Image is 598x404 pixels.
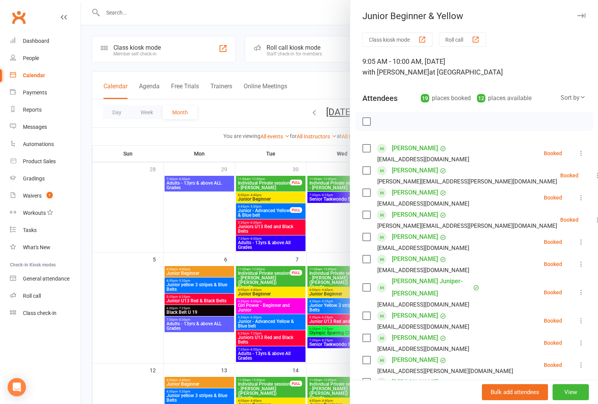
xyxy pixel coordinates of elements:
a: [PERSON_NAME] [392,209,438,221]
div: Booked [544,290,562,295]
a: [PERSON_NAME] Juniper-[PERSON_NAME] [392,275,471,300]
div: [EMAIL_ADDRESS][DOMAIN_NAME] [377,265,469,275]
div: [EMAIL_ADDRESS][PERSON_NAME][DOMAIN_NAME] [377,366,513,376]
a: Automations [10,136,81,153]
div: [EMAIL_ADDRESS][DOMAIN_NAME] [377,243,469,253]
div: [PERSON_NAME][EMAIL_ADDRESS][PERSON_NAME][DOMAIN_NAME] [377,177,557,187]
a: Payments [10,84,81,101]
div: Booked [544,340,562,346]
a: Gradings [10,170,81,187]
a: Reports [10,101,81,118]
div: [EMAIL_ADDRESS][DOMAIN_NAME] [377,322,469,332]
a: What's New [10,239,81,256]
a: Workouts [10,204,81,222]
a: [PERSON_NAME] [392,376,438,388]
a: Clubworx [9,8,28,27]
button: Bulk add attendees [482,384,548,400]
a: Dashboard [10,32,81,50]
a: Messages [10,118,81,136]
div: [EMAIL_ADDRESS][DOMAIN_NAME] [377,199,469,209]
div: Gradings [23,175,45,182]
div: 9:05 AM - 10:00 AM, [DATE] [362,56,586,78]
div: Class check-in [23,310,57,316]
div: 19 [421,94,429,102]
div: Booked [544,151,562,156]
div: Roll call [23,293,41,299]
a: [PERSON_NAME] [392,253,438,265]
div: Booked [544,318,562,323]
div: Booked [544,195,562,200]
div: Messages [23,124,47,130]
div: Booked [560,217,579,222]
a: Calendar [10,67,81,84]
a: [PERSON_NAME] [392,332,438,344]
div: Automations [23,141,54,147]
div: Calendar [23,72,45,78]
button: View [553,384,589,400]
div: Booked [544,239,562,245]
a: General attendance kiosk mode [10,270,81,287]
a: [PERSON_NAME] [392,187,438,199]
div: [EMAIL_ADDRESS][DOMAIN_NAME] [377,344,469,354]
div: Attendees [362,93,398,104]
div: [EMAIL_ADDRESS][DOMAIN_NAME] [377,154,469,164]
a: Tasks [10,222,81,239]
div: Booked [560,173,579,178]
div: Tasks [23,227,37,233]
div: Product Sales [23,158,56,164]
div: Reports [23,107,42,113]
a: [PERSON_NAME] [392,231,438,243]
div: [PERSON_NAME][EMAIL_ADDRESS][PERSON_NAME][DOMAIN_NAME] [377,221,557,231]
a: Product Sales [10,153,81,170]
div: Open Intercom Messenger [8,378,26,396]
button: Class kiosk mode [362,32,433,47]
div: Booked [544,362,562,368]
div: places available [477,93,532,104]
div: places booked [421,93,471,104]
div: 12 [477,94,485,102]
a: Waivers 1 [10,187,81,204]
div: Sort by [561,93,586,103]
div: Payments [23,89,47,96]
div: Waivers [23,193,42,199]
a: [PERSON_NAME] [392,164,438,177]
a: Class kiosk mode [10,305,81,322]
a: [PERSON_NAME] [392,142,438,154]
div: People [23,55,39,61]
div: [EMAIL_ADDRESS][DOMAIN_NAME] [377,300,469,310]
span: with [PERSON_NAME] [362,68,429,76]
div: Dashboard [23,38,49,44]
a: [PERSON_NAME] [392,354,438,366]
a: Roll call [10,287,81,305]
span: 1 [47,192,53,198]
div: Junior Beginner & Yellow [350,11,598,21]
div: What's New [23,244,50,250]
span: at [GEOGRAPHIC_DATA] [429,68,503,76]
div: Workouts [23,210,46,216]
div: Booked [544,261,562,267]
button: Roll call [439,32,486,47]
a: [PERSON_NAME] [392,310,438,322]
div: General attendance [23,276,69,282]
a: People [10,50,81,67]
